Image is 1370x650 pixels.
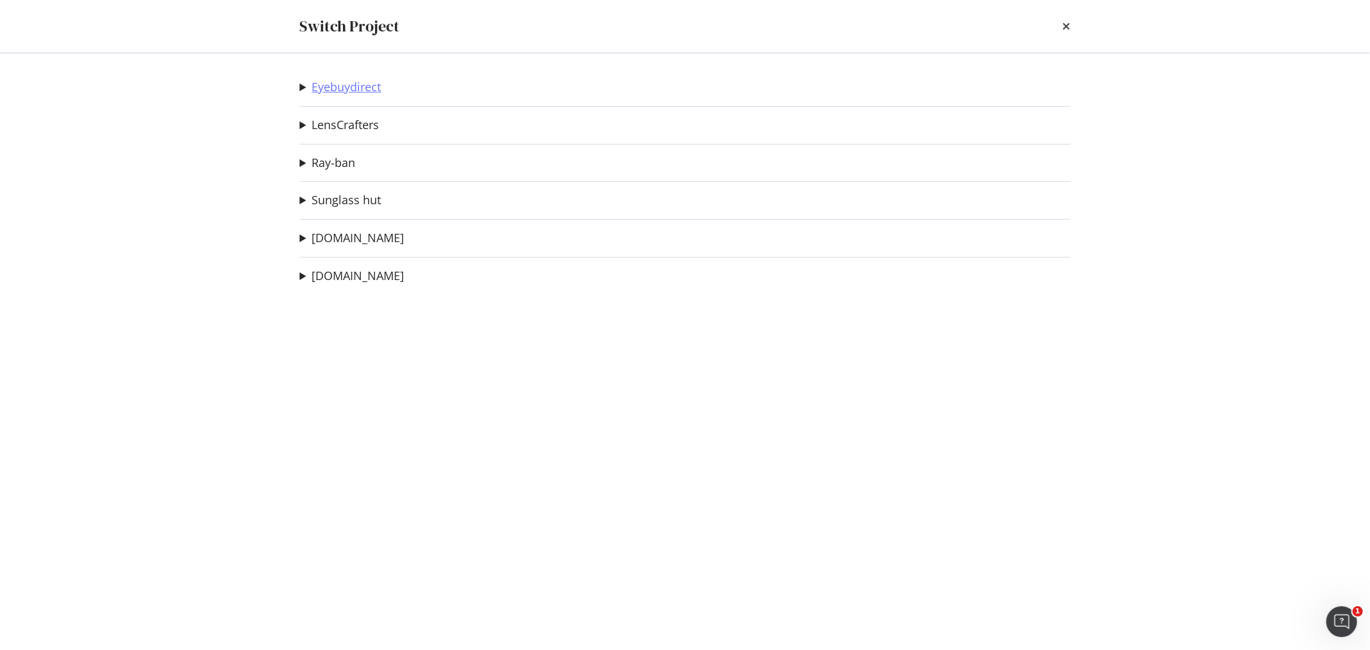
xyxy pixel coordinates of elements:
iframe: Intercom live chat [1326,606,1357,637]
summary: Sunglass hut [300,192,382,209]
a: [DOMAIN_NAME] [312,231,405,245]
span: 1 [1353,606,1363,617]
summary: LensCrafters [300,117,380,134]
a: Eyebuydirect [312,80,382,94]
summary: [DOMAIN_NAME] [300,268,405,285]
a: Ray-ban [312,156,356,170]
a: Sunglass hut [312,193,382,207]
div: Switch Project [300,15,400,37]
summary: [DOMAIN_NAME] [300,230,405,247]
div: times [1063,15,1071,37]
a: [DOMAIN_NAME] [312,269,405,283]
summary: Ray-ban [300,155,356,171]
a: LensCrafters [312,118,380,132]
summary: Eyebuydirect [300,79,382,96]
